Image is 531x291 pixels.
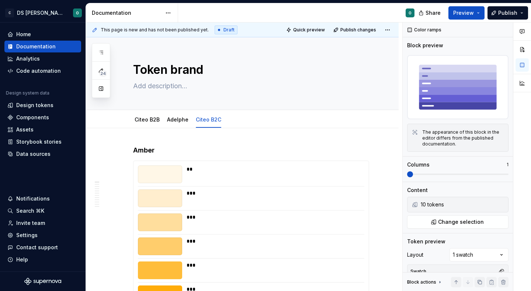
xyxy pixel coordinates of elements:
[196,116,221,123] a: Citeo B2C
[331,25,379,35] button: Publish changes
[507,162,509,168] p: 1
[407,279,436,285] div: Block actions
[409,266,428,277] div: Swatch
[453,9,474,17] span: Preview
[407,277,443,287] div: Block actions
[4,41,81,52] a: Documentation
[132,61,368,79] textarea: Token brand
[5,8,14,17] div: C
[498,9,517,17] span: Publish
[16,43,56,50] div: Documentation
[407,42,443,49] div: Block preview
[4,53,81,65] a: Analytics
[407,238,445,245] div: Token preview
[4,217,81,229] a: Invite team
[4,99,81,111] a: Design tokens
[421,201,507,208] div: 10 tokens
[167,116,188,123] a: Adelphe
[448,6,485,20] button: Preview
[415,6,445,20] button: Share
[4,242,81,253] button: Contact support
[409,10,412,16] div: O
[340,27,376,33] span: Publish changes
[164,112,191,127] div: Adelphe
[4,229,81,241] a: Settings
[92,9,162,17] div: Documentation
[16,207,44,215] div: Search ⌘K
[293,27,325,33] span: Quick preview
[193,112,224,127] div: Citeo B2C
[4,148,81,160] a: Data sources
[76,10,79,16] div: O
[407,186,428,194] div: Content
[4,28,81,40] a: Home
[4,112,81,123] a: Components
[16,195,50,202] div: Notifications
[133,146,369,155] h4: Amber
[16,31,31,38] div: Home
[16,55,40,62] div: Analytics
[16,102,53,109] div: Design tokens
[16,126,34,133] div: Assets
[24,278,61,285] svg: Supernova Logo
[426,9,441,17] span: Share
[16,232,38,239] div: Settings
[1,5,84,21] button: CDS [PERSON_NAME]O
[4,136,81,148] a: Storybook stories
[422,129,504,147] div: The appearance of this block in the editor differs from the published documentation.
[284,25,328,35] button: Quick preview
[487,6,528,20] button: Publish
[407,215,509,229] button: Change selection
[16,244,58,251] div: Contact support
[438,218,484,226] span: Change selection
[407,251,423,259] div: Layout
[16,256,28,263] div: Help
[16,219,45,227] div: Invite team
[132,112,163,127] div: Citeo B2B
[4,65,81,77] a: Code automation
[99,71,107,76] span: 24
[135,116,160,123] a: Citeo B2B
[16,138,62,145] div: Storybook stories
[407,161,430,168] div: Columns
[101,27,209,33] span: This page is new and has not been published yet.
[4,193,81,205] button: Notifications
[16,67,61,75] div: Code automation
[16,114,49,121] div: Components
[4,124,81,136] a: Assets
[6,90,49,96] div: Design system data
[223,27,235,33] span: Draft
[4,205,81,217] button: Search ⌘K
[16,150,51,158] div: Data sources
[4,254,81,266] button: Help
[17,9,64,17] div: DS [PERSON_NAME]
